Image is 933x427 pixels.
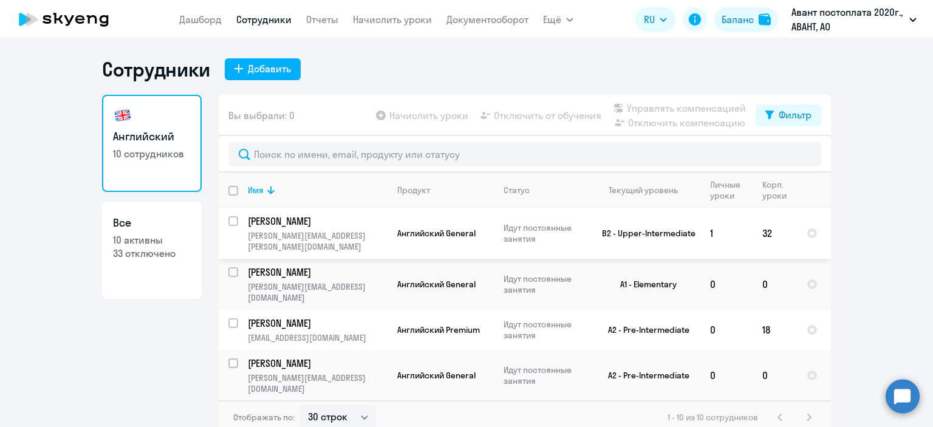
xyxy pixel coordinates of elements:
[397,185,430,196] div: Продукт
[753,259,797,310] td: 0
[397,185,493,196] div: Продукт
[179,13,222,26] a: Дашборд
[113,215,191,231] h3: Все
[753,350,797,401] td: 0
[762,179,796,201] div: Корп. уроки
[248,214,385,228] p: [PERSON_NAME]
[233,412,295,423] span: Отображать по:
[248,332,387,343] p: [EMAIL_ADDRESS][DOMAIN_NAME]
[248,185,264,196] div: Имя
[102,95,202,192] a: Английский10 сотрудников
[248,61,291,76] div: Добавить
[248,316,387,330] a: [PERSON_NAME]
[710,179,752,201] div: Личные уроки
[248,214,387,228] a: [PERSON_NAME]
[248,281,387,303] p: [PERSON_NAME][EMAIL_ADDRESS][DOMAIN_NAME]
[700,259,753,310] td: 0
[248,357,385,370] p: [PERSON_NAME]
[228,108,295,123] span: Вы выбрали: 0
[587,310,700,350] td: A2 - Pre-Intermediate
[700,208,753,259] td: 1
[113,247,191,260] p: 33 отключено
[236,13,292,26] a: Сотрудники
[397,228,476,239] span: Английский General
[635,7,675,32] button: RU
[587,259,700,310] td: A1 - Elementary
[597,185,700,196] div: Текущий уровень
[668,412,758,423] span: 1 - 10 из 10 сотрудников
[102,202,202,299] a: Все10 активны33 отключено
[504,273,587,295] p: Идут постоянные занятия
[759,13,771,26] img: balance
[504,319,587,341] p: Идут постоянные занятия
[102,57,210,81] h1: Сотрудники
[397,279,476,290] span: Английский General
[785,5,923,34] button: Авант постоплата 2020г., АВАНТ, АО
[306,13,338,26] a: Отчеты
[791,5,904,34] p: Авант постоплата 2020г., АВАНТ, АО
[504,364,587,386] p: Идут постоянные занятия
[113,106,132,125] img: english
[700,310,753,350] td: 0
[225,58,301,80] button: Добавить
[753,208,797,259] td: 32
[753,310,797,350] td: 18
[609,185,678,196] div: Текущий уровень
[587,208,700,259] td: B2 - Upper-Intermediate
[722,12,754,27] div: Баланс
[543,12,561,27] span: Ещё
[248,230,387,252] p: [PERSON_NAME][EMAIL_ADDRESS][PERSON_NAME][DOMAIN_NAME]
[756,104,821,126] button: Фильтр
[397,370,476,381] span: Английский General
[397,324,480,335] span: Английский Premium
[248,316,385,330] p: [PERSON_NAME]
[644,12,655,27] span: RU
[714,7,778,32] button: Балансbalance
[710,179,744,201] div: Личные уроки
[504,185,530,196] div: Статус
[113,147,191,160] p: 10 сотрудников
[446,13,528,26] a: Документооборот
[762,179,788,201] div: Корп. уроки
[543,7,573,32] button: Ещё
[248,265,385,279] p: [PERSON_NAME]
[248,265,387,279] a: [PERSON_NAME]
[248,185,387,196] div: Имя
[504,222,587,244] p: Идут постоянные занятия
[113,233,191,247] p: 10 активны
[113,129,191,145] h3: Английский
[700,350,753,401] td: 0
[248,357,387,370] a: [PERSON_NAME]
[779,108,812,122] div: Фильтр
[228,142,821,166] input: Поиск по имени, email, продукту или статусу
[504,185,587,196] div: Статус
[248,372,387,394] p: [PERSON_NAME][EMAIL_ADDRESS][DOMAIN_NAME]
[353,13,432,26] a: Начислить уроки
[587,350,700,401] td: A2 - Pre-Intermediate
